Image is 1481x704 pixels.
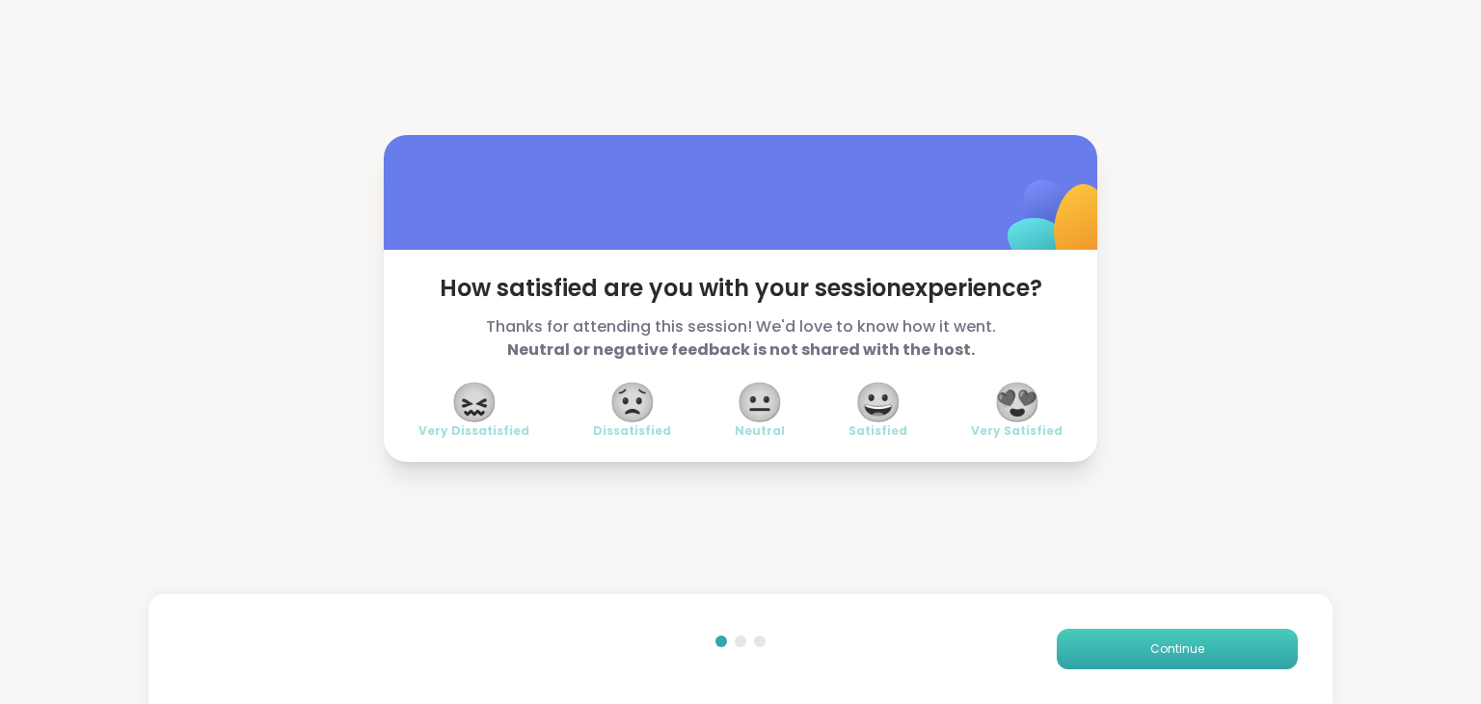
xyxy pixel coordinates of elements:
span: Dissatisfied [593,423,671,439]
b: Neutral or negative feedback is not shared with the host. [507,338,975,361]
img: ShareWell Logomark [962,129,1154,321]
span: 😍 [993,385,1041,420]
span: 😀 [854,385,902,420]
span: Satisfied [848,423,907,439]
span: How satisfied are you with your session experience? [418,273,1063,304]
span: Very Satisfied [971,423,1063,439]
span: Neutral [735,423,785,439]
span: Thanks for attending this session! We'd love to know how it went. [418,315,1063,362]
span: 😟 [608,385,657,420]
span: Very Dissatisfied [418,423,529,439]
span: Continue [1150,640,1204,658]
span: 😐 [736,385,784,420]
span: 😖 [450,385,498,420]
button: Continue [1057,629,1298,669]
